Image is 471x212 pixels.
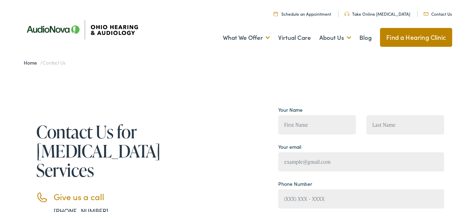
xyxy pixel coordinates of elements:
input: First Name [278,115,356,134]
img: Headphones icone to schedule online hearing test in Cincinnati, OH [344,12,349,16]
span: Contact Us [43,59,66,66]
input: (XXX) XXX - XXXX [278,189,444,209]
a: Blog [359,25,372,51]
span: / [24,59,66,66]
a: About Us [319,25,351,51]
input: example@gmail.com [278,152,444,171]
img: Calendar Icon to schedule a hearing appointment in Cincinnati, OH [274,12,278,16]
img: Mail icon representing email contact with Ohio Hearing in Cincinnati, OH [424,12,428,16]
input: Last Name [366,115,444,134]
label: Your email [278,143,301,151]
a: Virtual Care [278,25,311,51]
a: Find a Hearing Clinic [380,28,452,47]
a: What We Offer [223,25,270,51]
h1: Contact Us for [MEDICAL_DATA] Services [36,122,179,180]
label: Your Name [278,106,303,114]
a: Home [24,59,40,66]
a: Contact Us [424,11,452,17]
a: Schedule an Appointment [274,11,331,17]
a: Take Online [MEDICAL_DATA] [344,11,410,17]
h3: Give us a call [54,192,179,202]
label: Phone Number [278,180,312,188]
